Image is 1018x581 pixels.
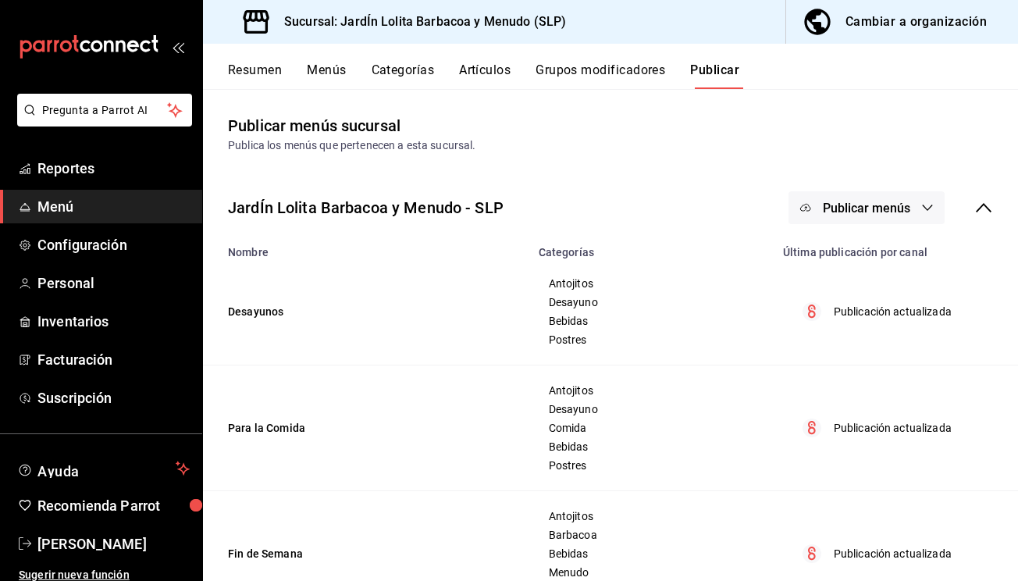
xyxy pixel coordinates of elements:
button: Artículos [459,62,511,89]
span: Postres [549,460,754,471]
th: Nombre [203,237,529,258]
p: Publicación actualizada [834,420,952,437]
td: Para la Comida [203,365,529,491]
span: Antojitos [549,385,754,396]
span: Bebidas [549,315,754,326]
span: Reportes [37,158,190,179]
button: open_drawer_menu [172,41,184,53]
div: navigation tabs [228,62,1018,89]
span: [PERSON_NAME] [37,533,190,554]
span: Inventarios [37,311,190,332]
button: Pregunta a Parrot AI [17,94,192,127]
button: Publicar [690,62,739,89]
span: Bebidas [549,441,754,452]
div: Cambiar a organización [845,11,987,33]
span: Personal [37,273,190,294]
span: Pregunta a Parrot AI [42,102,168,119]
p: Publicación actualizada [834,304,952,320]
span: Desayuno [549,297,754,308]
span: Suscripción [37,387,190,408]
div: Publicar menús sucursal [228,114,400,137]
th: Categorías [529,237,774,258]
button: Categorías [372,62,435,89]
span: Postres [549,334,754,345]
button: Publicar menús [788,191,945,224]
span: Facturación [37,349,190,370]
button: Menús [307,62,346,89]
span: Bebidas [549,548,754,559]
div: JardÍn Lolita Barbacoa y Menudo - SLP [228,196,504,219]
span: Configuración [37,234,190,255]
div: Publica los menús que pertenecen a esta sucursal. [228,137,993,154]
button: Grupos modificadores [536,62,665,89]
span: Antojitos [549,511,754,522]
a: Pregunta a Parrot AI [11,113,192,130]
span: Desayuno [549,404,754,415]
th: Última publicación por canal [774,237,1018,258]
span: Menudo [549,567,754,578]
span: Ayuda [37,459,169,478]
button: Resumen [228,62,282,89]
span: Menú [37,196,190,217]
span: Antojitos [549,278,754,289]
span: Barbacoa [549,529,754,540]
p: Publicación actualizada [834,546,952,562]
span: Comida [549,422,754,433]
span: Publicar menús [823,201,910,216]
h3: Sucursal: JardÍn Lolita Barbacoa y Menudo (SLP) [272,12,566,31]
span: Recomienda Parrot [37,495,190,516]
td: Desayunos [203,258,529,365]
